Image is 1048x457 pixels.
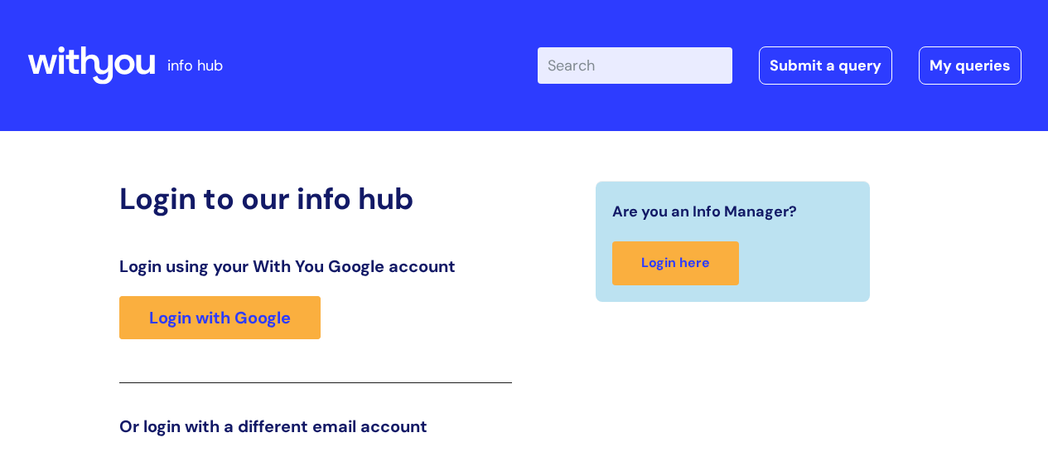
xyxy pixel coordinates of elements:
[119,416,512,436] h3: Or login with a different email account
[119,256,512,276] h3: Login using your With You Google account
[167,52,223,79] p: info hub
[538,47,732,84] input: Search
[612,198,797,225] span: Are you an Info Manager?
[119,181,512,216] h2: Login to our info hub
[919,46,1021,85] a: My queries
[759,46,892,85] a: Submit a query
[119,296,321,339] a: Login with Google
[612,241,739,285] a: Login here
